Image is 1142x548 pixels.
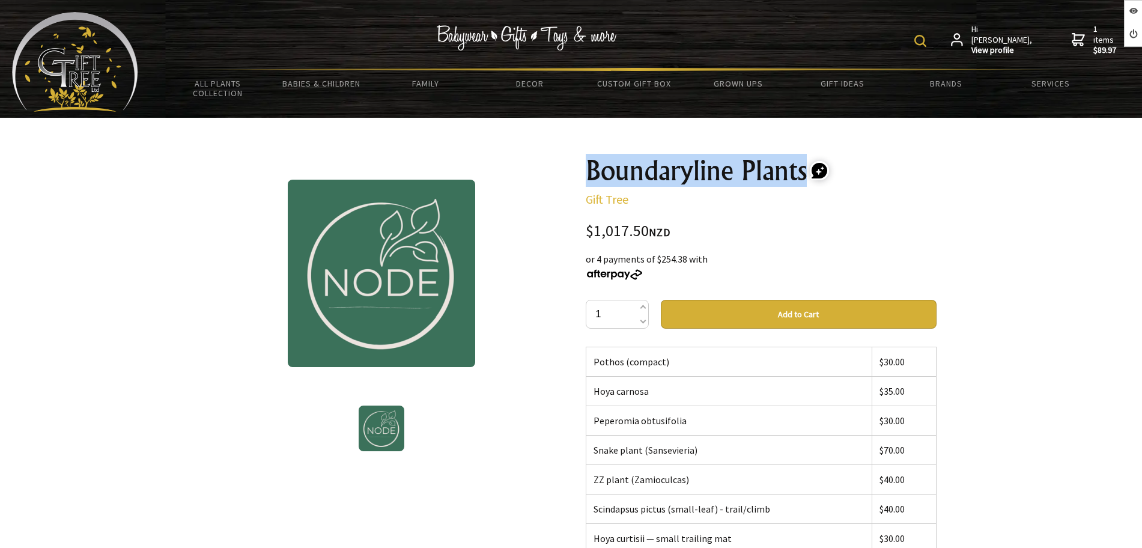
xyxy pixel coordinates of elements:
img: Boundaryline Plants [359,406,404,451]
img: Babyware - Gifts - Toys and more... [12,12,138,112]
a: Services [998,71,1102,96]
td: $30.00 [872,406,936,435]
td: Scindapsus pictus (small-leaf) - trail/climb [586,494,872,523]
div: $1,017.50 [586,224,937,240]
td: $70.00 [872,435,936,464]
span: 1 items [1093,23,1117,56]
a: Custom Gift Box [582,71,686,96]
img: Afterpay [586,269,643,280]
span: Hi [PERSON_NAME], [971,24,1033,56]
h1: Boundaryline Plants [586,156,937,185]
img: Babywear - Gifts - Toys & more [436,25,616,50]
td: ZZ plant (Zamioculcas) [586,464,872,494]
td: Pothos (compact) [586,347,872,376]
td: Peperomia obtusifolia [586,406,872,435]
td: $40.00 [872,494,936,523]
a: Family [374,71,478,96]
span: NZD [649,225,670,239]
td: $30.00 [872,347,936,376]
a: Grown Ups [686,71,790,96]
td: $40.00 [872,464,936,494]
strong: $89.97 [1093,45,1117,56]
img: product search [914,35,926,47]
a: Brands [894,71,998,96]
a: Decor [478,71,582,96]
td: $35.00 [872,376,936,406]
a: 1 items$89.97 [1072,24,1117,56]
a: Babies & Children [270,71,374,96]
a: All Plants Collection [166,71,270,106]
a: Hi [PERSON_NAME],View profile [951,24,1033,56]
td: Hoya carnosa [586,376,872,406]
div: or 4 payments of $254.38 with [586,252,937,281]
button: Add to Cart [661,300,937,329]
a: Gift Tree [586,192,628,207]
img: Boundaryline Plants [288,180,475,367]
td: Snake plant (Sansevieria) [586,435,872,464]
a: Gift Ideas [790,71,894,96]
strong: View profile [971,45,1033,56]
